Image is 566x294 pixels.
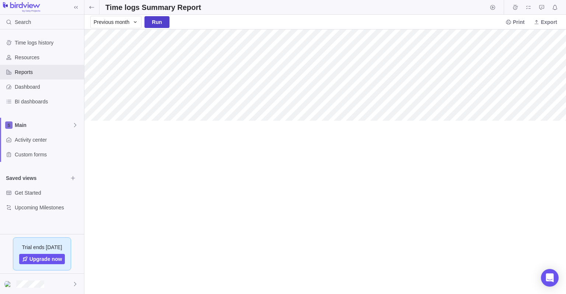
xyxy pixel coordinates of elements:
a: My assignments [523,6,534,11]
img: logo [3,2,40,13]
span: Export [531,17,560,27]
a: Time logs [510,6,520,11]
span: Run [144,16,169,28]
span: Run [152,18,162,26]
span: Time logs history [15,39,81,46]
div: Johnnie Kuo [4,280,13,288]
span: Print [513,18,525,26]
span: Search [15,18,31,26]
span: BI dashboards [15,98,81,105]
h2: Time logs Summary Report [105,2,201,13]
span: Print [503,17,528,27]
span: Export [541,18,557,26]
div: Open Intercom Messenger [541,269,559,287]
span: Saved views [6,174,68,182]
span: Get Started [15,189,81,196]
span: Upgrade now [29,255,62,263]
span: Browse views [68,173,78,183]
span: Approval requests [537,2,547,13]
a: Approval requests [537,6,547,11]
span: My assignments [523,2,534,13]
span: Start timer [488,2,498,13]
span: Resources [15,54,81,61]
span: Upcoming Milestones [15,204,81,211]
span: Activity center [15,136,81,144]
a: Notifications [550,6,560,11]
span: Previous month [94,18,129,26]
img: Show [4,281,13,287]
span: Notifications [550,2,560,13]
span: Main [15,121,72,129]
a: Upgrade now [19,254,65,264]
span: Dashboard [15,83,81,91]
span: Trial ends [DATE] [22,244,62,251]
span: Custom forms [15,151,81,158]
span: Time logs [510,2,520,13]
span: Reports [15,68,81,76]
